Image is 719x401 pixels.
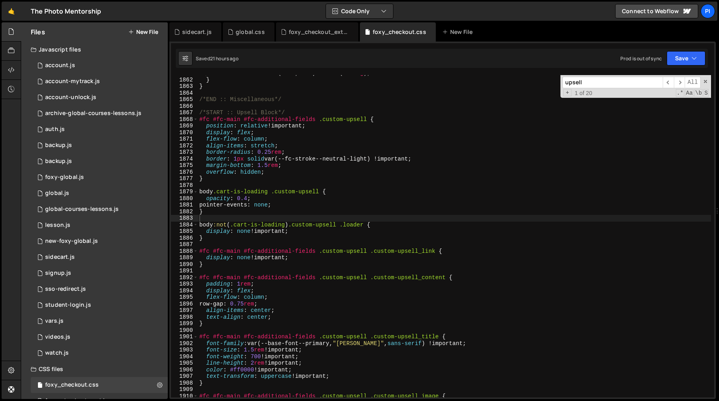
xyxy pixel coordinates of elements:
div: 1877 [171,175,198,182]
div: 1888 [171,248,198,255]
input: Search for [562,77,663,88]
div: 1900 [171,327,198,334]
div: sso-redirect.js [45,286,86,293]
div: lesson.js [45,222,70,229]
div: 21 hours ago [210,55,238,62]
div: 13533/39483.js [31,185,168,201]
div: 1871 [171,136,198,143]
div: 1869 [171,123,198,129]
div: 13533/43968.js [31,105,168,121]
div: The Photo Mentorship [31,6,101,16]
a: 🤙 [2,2,21,21]
div: 1890 [171,261,198,268]
div: 1899 [171,320,198,327]
span: Toggle Replace mode [563,89,572,97]
div: sidecart.js [182,28,212,36]
div: backup.js [45,158,72,165]
div: global.css [236,28,265,36]
div: 13533/42246.js [31,329,168,345]
div: 1873 [171,149,198,156]
span: CaseSensitive Search [685,89,693,97]
div: archive-global-courses-lessons.js [45,110,141,117]
div: 1881 [171,202,198,208]
div: sidecart.js [45,254,75,261]
div: 13533/38978.js [31,313,168,329]
div: 1882 [171,208,198,215]
h2: Files [31,28,45,36]
div: 1910 [171,393,198,400]
div: watch.js [45,349,69,357]
div: 1892 [171,274,198,281]
div: 1883 [171,215,198,222]
div: 1894 [171,288,198,294]
div: 1907 [171,373,198,380]
div: 13533/34219.js [31,169,168,185]
div: foxy_checkout.css [45,381,99,389]
div: New File [442,28,476,36]
div: 13533/41206.js [31,89,168,105]
div: 1909 [171,386,198,393]
div: student-login.js [45,302,91,309]
div: 13533/47004.js [31,281,168,297]
div: 13533/45031.js [31,137,168,153]
div: 1902 [171,340,198,347]
div: videos.js [45,334,70,341]
div: 1906 [171,367,198,373]
div: 1893 [171,281,198,288]
div: new-foxy-global.js [45,238,98,245]
span: Search In Selection [703,89,709,97]
div: 1875 [171,162,198,169]
div: foxy-global.js [45,174,84,181]
div: 1898 [171,314,198,321]
div: 13533/43446.js [31,249,168,265]
div: 1889 [171,254,198,261]
div: 13533/38527.js [31,345,168,361]
div: 13533/40053.js [31,233,168,249]
div: 1863 [171,83,198,90]
div: 13533/35364.js [31,265,168,281]
div: auth.js [45,126,65,133]
div: 1905 [171,360,198,367]
div: foxy_checkout_external_archive.css.css [289,28,349,36]
div: account-mytrack.js [45,78,100,85]
div: vars.js [45,318,64,325]
div: CSS files [21,361,168,377]
div: 13533/38628.js [31,73,168,89]
div: 13533/38507.css [31,377,168,393]
div: 1884 [171,222,198,228]
div: 1872 [171,143,198,149]
div: 1879 [171,189,198,195]
div: 13533/45030.js [31,153,168,169]
div: signup.js [45,270,71,277]
div: 1862 [171,77,198,83]
div: 13533/35472.js [31,217,168,233]
div: 1908 [171,380,198,387]
div: 13533/34034.js [31,121,168,137]
div: Saved [196,55,238,62]
div: 1864 [171,90,198,97]
a: Pi [701,4,715,18]
span: ​ [674,77,685,88]
div: 13533/34220.js [31,58,168,73]
button: Code Only [326,4,393,18]
div: 1867 [171,109,198,116]
div: 1876 [171,169,198,176]
div: 1885 [171,228,198,235]
div: 1887 [171,241,198,248]
div: 1903 [171,347,198,353]
div: 1901 [171,334,198,340]
button: Save [667,51,705,66]
div: 1880 [171,195,198,202]
div: 1870 [171,129,198,136]
div: global.js [45,190,69,197]
div: Javascript files [21,42,168,58]
div: 1896 [171,301,198,308]
a: Connect to Webflow [615,4,698,18]
div: 13533/46953.js [31,297,168,313]
div: 1868 [171,116,198,123]
div: Prod is out of sync [620,55,662,62]
div: 1866 [171,103,198,110]
div: global-courses-lessons.js [45,206,119,213]
span: RegExp Search [676,89,684,97]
